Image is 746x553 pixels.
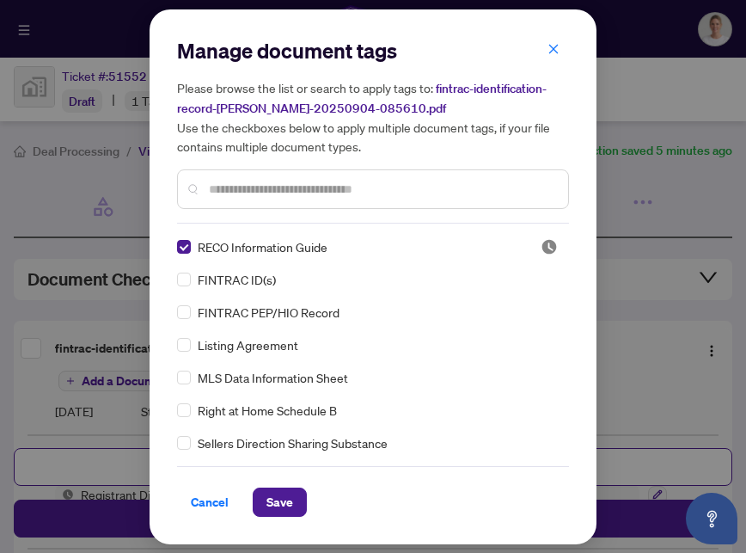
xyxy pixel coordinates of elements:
button: Cancel [177,488,242,517]
span: RECO Information Guide [198,237,327,256]
span: FINTRAC PEP/HIO Record [198,303,339,322]
span: FINTRAC ID(s) [198,270,276,289]
span: Pending Review [541,238,558,255]
span: close [547,43,559,55]
h2: Manage document tags [177,37,569,65]
span: fintrac-identification-record-[PERSON_NAME]-20250904-085610.pdf [177,81,547,116]
img: status [541,238,558,255]
span: Cancel [191,488,229,516]
h5: Please browse the list or search to apply tags to: Use the checkboxes below to apply multiple doc... [177,78,569,156]
span: Right at Home Schedule B [198,401,337,420]
button: Save [253,488,307,517]
span: Listing Agreement [198,335,298,354]
button: Open asap [686,493,737,544]
span: MLS Data Information Sheet [198,368,348,387]
span: Save [266,488,293,516]
span: Sellers Direction Sharing Substance [198,433,388,452]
